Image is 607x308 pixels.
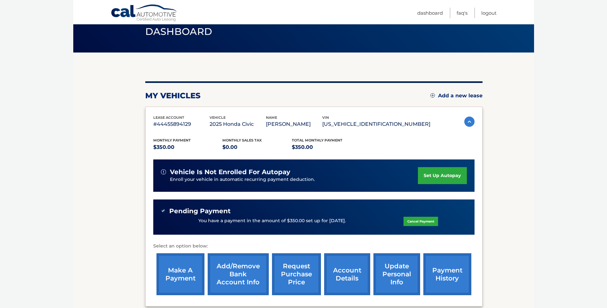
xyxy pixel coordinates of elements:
[418,167,467,184] a: set up autopay
[208,253,269,295] a: Add/Remove bank account info
[423,253,471,295] a: payment history
[161,208,165,213] img: check-green.svg
[153,115,184,120] span: lease account
[322,115,329,120] span: vin
[373,253,420,295] a: update personal info
[153,138,191,142] span: Monthly Payment
[170,168,290,176] span: vehicle is not enrolled for autopay
[153,120,210,129] p: #44455894129
[417,8,443,18] a: Dashboard
[266,120,322,129] p: [PERSON_NAME]
[156,253,204,295] a: make a payment
[324,253,370,295] a: account details
[457,8,467,18] a: FAQ's
[430,93,435,98] img: add.svg
[430,93,483,99] a: Add a new lease
[222,143,292,152] p: $0.00
[169,207,231,215] span: Pending Payment
[145,26,212,37] span: Dashboard
[170,176,418,183] p: Enroll your vehicle in automatic recurring payment deduction.
[222,138,262,142] span: Monthly sales Tax
[153,143,223,152] p: $350.00
[481,8,497,18] a: Logout
[210,120,266,129] p: 2025 Honda Civic
[161,169,166,174] img: alert-white.svg
[403,217,438,226] a: Cancel Payment
[266,115,277,120] span: name
[272,253,321,295] a: request purchase price
[292,143,361,152] p: $350.00
[153,242,475,250] p: Select an option below:
[198,217,346,224] p: You have a payment in the amount of $350.00 set up for [DATE].
[322,120,430,129] p: [US_VEHICLE_IDENTIFICATION_NUMBER]
[111,4,178,23] a: Cal Automotive
[145,91,201,101] h2: my vehicles
[292,138,342,142] span: Total Monthly Payment
[464,117,475,127] img: accordion-active.svg
[210,115,226,120] span: vehicle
